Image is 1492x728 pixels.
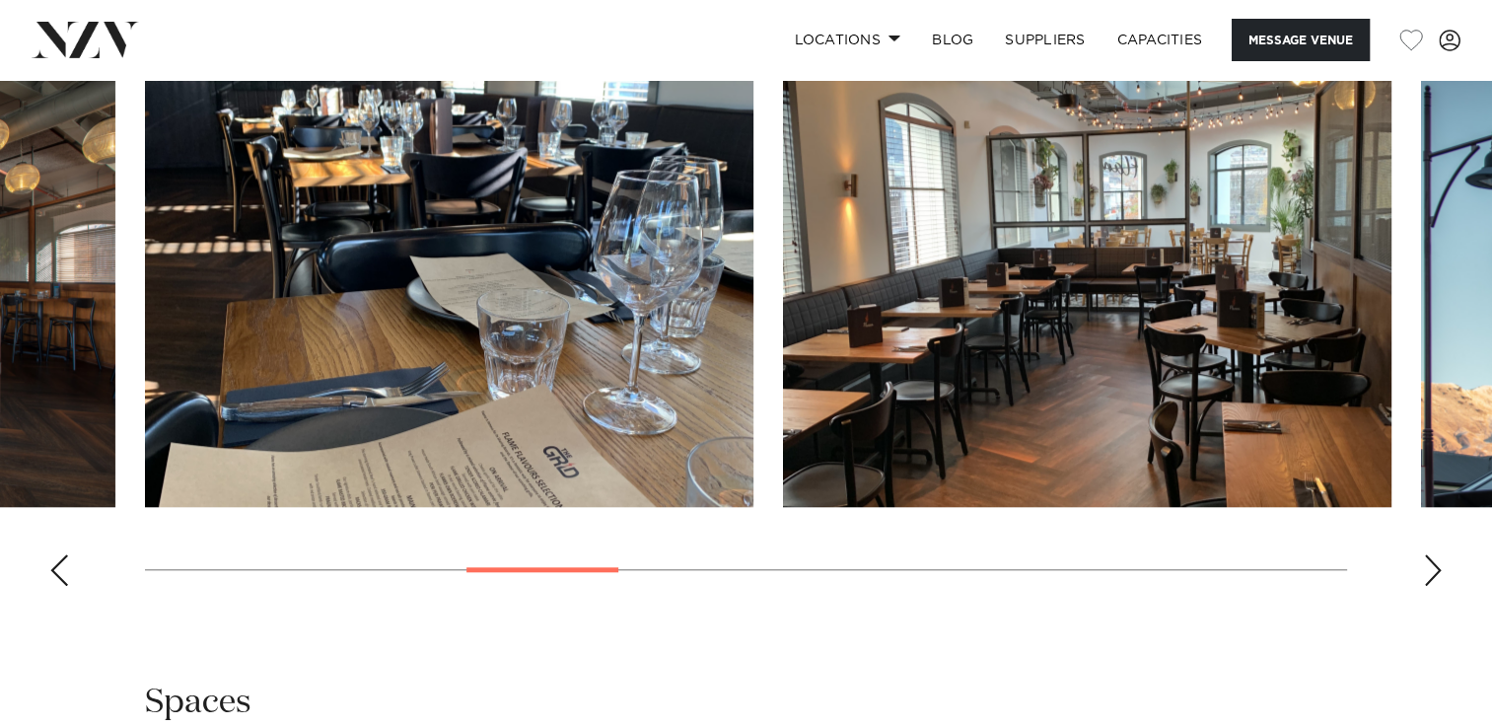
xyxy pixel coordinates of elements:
[916,19,989,61] a: BLOG
[778,19,916,61] a: Locations
[145,60,753,507] swiper-slide: 5 / 15
[32,22,139,57] img: nzv-logo.png
[145,681,251,725] h2: Spaces
[1232,19,1370,61] button: Message Venue
[989,19,1101,61] a: SUPPLIERS
[783,60,1391,507] swiper-slide: 6 / 15
[1101,19,1219,61] a: Capacities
